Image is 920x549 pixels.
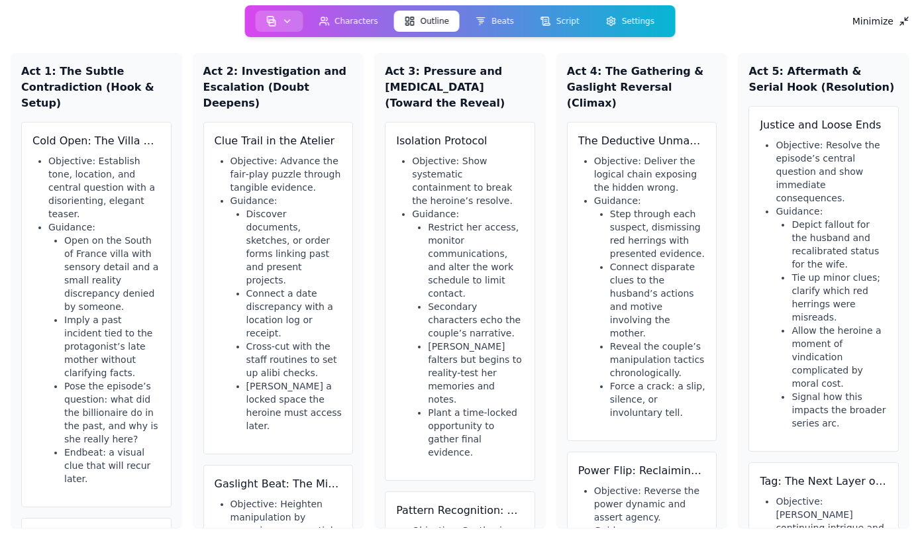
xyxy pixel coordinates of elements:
[48,221,160,485] li: Guidance:
[64,313,160,379] li: Imply a past incident tied to the protagonist’s late mother without clarifying facts.
[396,503,524,519] h3: Pattern Recognition: Stitching the Case
[64,446,160,485] li: Endbeat: a visual clue that will recur later.
[428,340,524,406] li: [PERSON_NAME] falters but begins to reality-test her memories and notes.
[203,64,354,111] h2: Act 2: Investigation and Escalation (Doubt Deepens)
[385,64,535,111] h2: Act 3: Pressure and [MEDICAL_DATA] (Toward the Reveal)
[48,154,160,221] li: Objective: Establish tone, location, and central question with a disorienting, elegant teaser.
[610,260,706,340] li: Connect disparate clues to the husband’s actions and motive involving the mother.
[852,16,909,26] div: Minimize
[308,11,389,32] button: Characters
[230,154,342,194] li: Objective: Advance the fair‑play puzzle through tangible evidence.
[610,340,706,379] li: Reveal the couple’s manipulation tactics chronologically.
[776,495,888,548] li: Objective: [PERSON_NAME] continuing intrigue and deeper revenge.
[465,11,525,32] button: Beats
[792,218,888,271] li: Depict fallout for the husband and recalibrated status for the wife.
[578,463,706,479] h3: Power Flip: Reclaiming Reality
[760,117,888,133] h3: Justice and Loose Ends
[776,205,888,430] li: Guidance:
[21,64,172,111] h2: Act 1: The Subtle Contradiction (Hook & Setup)
[594,484,706,524] li: Objective: Reverse the power dynamic and assert agency.
[760,474,888,489] h3: Tag: The Next Layer of the Plan
[610,207,706,260] li: Step through each suspect, dismissing red herrings with presented evidence.
[412,207,524,459] li: Guidance:
[748,64,899,95] h2: Act 5: Aftermath & Serial Hook (Resolution)
[593,8,668,34] a: Settings
[428,221,524,300] li: Restrict her access, monitor communications, and alter the work schedule to limit contact.
[578,133,706,149] h3: The Deductive Unmasking
[594,154,706,194] li: Objective: Deliver the logical chain exposing the hidden wrong.
[428,300,524,340] li: Secondary characters echo the couple’s narrative.
[32,133,160,149] h3: Cold Open: The Villa and the Lie
[792,324,888,390] li: Allow the heroine a moment of vindication complicated by moral cost.
[396,133,524,149] h3: Isolation Protocol
[246,207,342,287] li: Discover documents, sketches, or order forms linking past and present projects.
[246,379,342,432] li: [PERSON_NAME] a locked space the heroine must access later.
[64,379,160,446] li: Pose the episode’s question: what did the billionaire do in the past, and why is she really here?
[391,8,462,34] a: Outline
[428,406,524,459] li: Plant a time-locked opportunity to gather final evidence.
[412,154,524,207] li: Objective: Show systematic containment to break the heroine’s resolve.
[230,194,342,432] li: Guidance:
[246,340,342,379] li: Cross-cut with the staff routines to set up alibi checks.
[594,194,706,419] li: Guidance:
[595,11,665,32] button: Settings
[567,64,717,111] h2: Act 4: The Gathering & Gaslight Reversal (Climax)
[215,476,342,492] h3: Gaslight Beat: The Missing Sample Book
[215,133,342,149] h3: Clue Trail in the Atelier
[266,16,276,26] img: storyboard
[462,8,527,34] a: Beats
[64,234,160,313] li: Open on the South of France villa with sensory detail and a small reality discrepancy denied by s...
[394,11,460,32] button: Outline
[530,11,590,32] button: Script
[776,138,888,205] li: Objective: Resolve the episode’s central question and show immediate consequences.
[246,287,342,340] li: Connect a date discrepancy with a location log or receipt.
[527,8,593,34] a: Script
[792,271,888,324] li: Tie up minor clues; clarify which red herrings were misreads.
[610,379,706,419] li: Force a crack: a slip, silence, or involuntary tell.
[305,8,391,34] a: Characters
[792,390,888,430] li: Signal how this impacts the broader series arc.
